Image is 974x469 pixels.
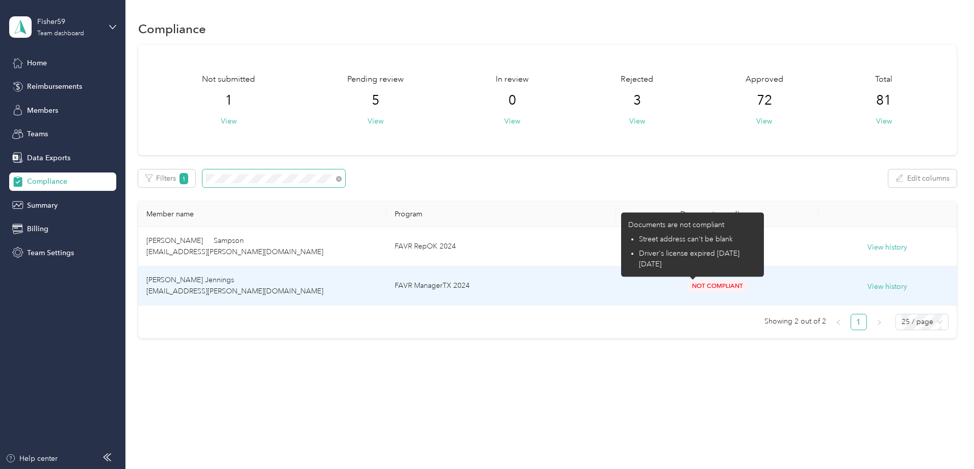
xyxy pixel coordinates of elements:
button: Filters1 [138,169,196,187]
span: Members [27,105,58,116]
iframe: Everlance-gr Chat Button Frame [917,412,974,469]
span: 5 [372,92,379,109]
td: FAVR ManagerTX 2024 [387,266,617,306]
button: View [629,116,645,127]
button: Help center [6,453,58,464]
button: right [871,314,887,330]
h1: Compliance [138,23,206,34]
span: Street address can't be blank [639,235,733,243]
span: 0 [508,92,516,109]
span: Billing [27,224,48,234]
button: View [756,116,772,127]
button: View [876,116,892,127]
button: View [221,116,237,127]
span: Showing 2 out of 2 [764,314,826,329]
span: [PERSON_NAME] Jennings [EMAIL_ADDRESS][PERSON_NAME][DOMAIN_NAME] [146,276,323,295]
span: Approved [746,73,783,86]
span: Driver's license expired [DATE][DATE] [639,249,739,268]
span: [PERSON_NAME] Sampson [EMAIL_ADDRESS][PERSON_NAME][DOMAIN_NAME] [146,236,323,256]
span: Summary [27,200,58,211]
span: 81 [876,92,891,109]
p: Documents are not compliant [628,219,757,230]
button: View history [867,281,907,292]
li: Previous Page [830,314,847,330]
span: 25 / page [902,314,942,330]
button: Edit columns [888,169,957,187]
span: Compliance [27,176,67,187]
span: Team Settings [27,248,74,258]
span: Not submitted [202,73,255,86]
li: Next Page [871,314,887,330]
button: View history [867,242,907,253]
span: Total [875,73,892,86]
span: 72 [757,92,772,109]
span: Reimbursements [27,81,82,92]
span: 1 [225,92,233,109]
th: Program [387,202,617,227]
button: View [504,116,520,127]
li: 1 [851,314,867,330]
span: 3 [633,92,641,109]
span: Pending review [347,73,404,86]
button: View [368,116,383,127]
span: Not Compliant [686,280,748,292]
span: Rejected [621,73,653,86]
span: Home [27,58,47,68]
div: Document compliance [624,210,810,218]
td: FAVR RepOK 2024 [387,227,617,266]
div: Fisher59 [37,16,101,27]
span: In review [496,73,529,86]
span: 1 [180,173,189,184]
div: Team dashboard [37,31,84,37]
a: 1 [851,314,866,330]
span: right [876,319,882,326]
th: Member name [138,202,387,227]
span: left [835,319,841,326]
span: Data Exports [27,153,70,163]
span: Teams [27,129,48,139]
div: Page Size [895,314,949,330]
button: left [830,314,847,330]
